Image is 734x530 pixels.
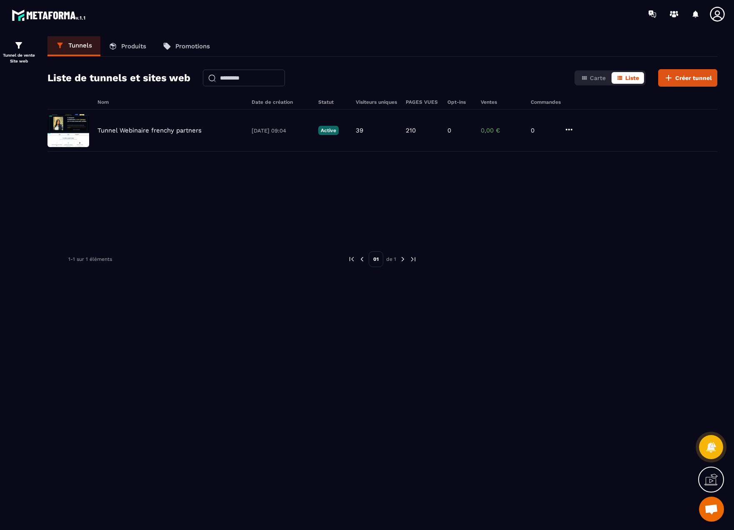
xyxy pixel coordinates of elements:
[47,36,100,56] a: Tunnels
[612,72,644,84] button: Liste
[369,251,383,267] p: 01
[406,127,416,134] p: 210
[68,256,112,262] p: 1-1 sur 1 éléments
[531,127,556,134] p: 0
[675,74,712,82] span: Créer tunnel
[175,42,210,50] p: Promotions
[356,99,397,105] h6: Visiteurs uniques
[2,34,35,70] a: formationformationTunnel de vente Site web
[699,497,724,522] a: Mở cuộc trò chuyện
[481,127,522,134] p: 0,00 €
[14,40,24,50] img: formation
[531,99,561,105] h6: Commandes
[356,127,363,134] p: 39
[155,36,218,56] a: Promotions
[97,127,202,134] p: Tunnel Webinaire frenchy partners
[576,72,611,84] button: Carte
[590,75,606,81] span: Carte
[2,52,35,64] p: Tunnel de vente Site web
[318,99,347,105] h6: Statut
[625,75,639,81] span: Liste
[447,99,472,105] h6: Opt-ins
[97,99,243,105] h6: Nom
[348,255,355,263] img: prev
[318,126,339,135] p: Active
[409,255,417,263] img: next
[252,127,310,134] p: [DATE] 09:04
[406,99,439,105] h6: PAGES VUES
[399,255,407,263] img: next
[252,99,310,105] h6: Date de création
[658,69,717,87] button: Créer tunnel
[447,127,451,134] p: 0
[358,255,366,263] img: prev
[47,70,190,86] h2: Liste de tunnels et sites web
[100,36,155,56] a: Produits
[386,256,396,262] p: de 1
[12,7,87,22] img: logo
[121,42,146,50] p: Produits
[68,42,92,49] p: Tunnels
[47,114,89,147] img: image
[481,99,522,105] h6: Ventes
